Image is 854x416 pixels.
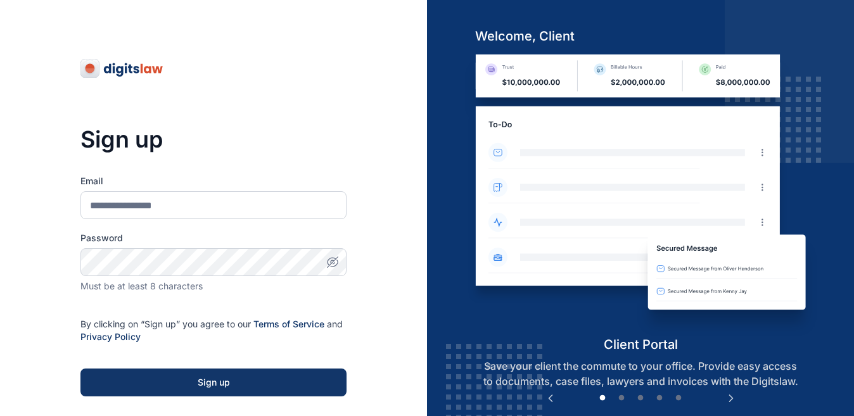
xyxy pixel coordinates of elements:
h5: client portal [465,336,817,353]
a: Terms of Service [253,318,324,329]
div: Sign up [101,376,326,389]
button: 1 [596,392,609,405]
button: Sign up [80,369,347,396]
p: Save your client the commute to your office. Provide easy access to documents, case files, lawyer... [465,358,817,389]
div: Must be at least 8 characters [80,280,347,293]
h3: Sign up [80,127,347,152]
button: 2 [615,392,628,405]
img: digitslaw-logo [80,58,164,79]
button: Previous [544,392,557,405]
button: 5 [672,392,685,405]
p: By clicking on “Sign up” you agree to our and [80,318,347,343]
button: Next [725,392,737,405]
button: 4 [653,392,666,405]
img: client-portal [465,54,817,335]
h5: welcome, client [465,27,817,45]
label: Email [80,175,347,187]
label: Password [80,232,347,244]
a: Privacy Policy [80,331,141,342]
button: 3 [634,392,647,405]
